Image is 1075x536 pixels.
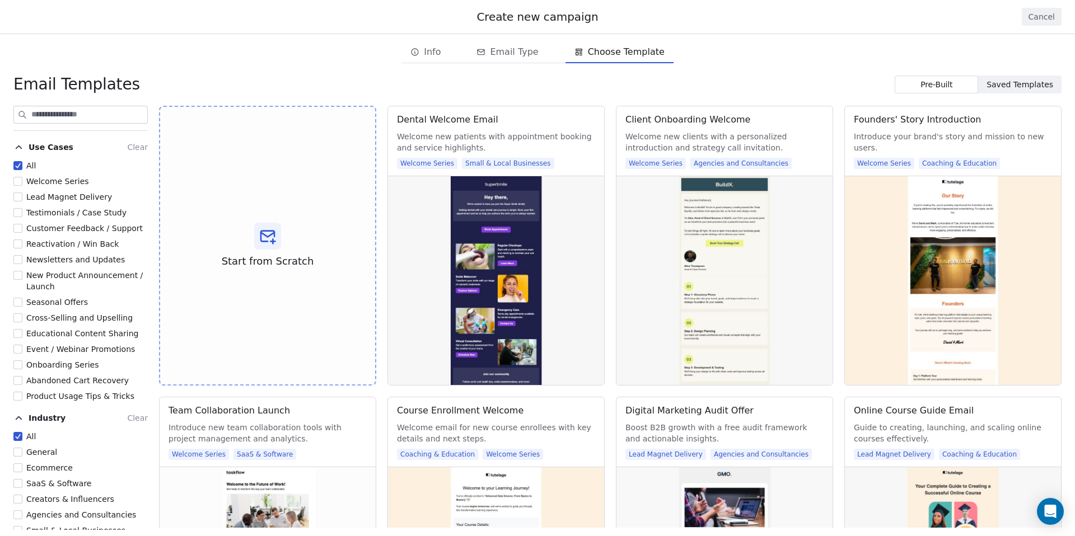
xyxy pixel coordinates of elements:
div: Dental Welcome Email [397,113,498,126]
button: Creators & Influencers [13,493,22,505]
button: Ecommerce [13,462,22,473]
span: Industry [29,412,66,424]
button: Clear [127,140,148,154]
span: Lead Magnet Delivery [854,449,934,460]
button: Cancel [1022,8,1062,26]
div: Online Course Guide Email [854,404,974,417]
button: Seasonal Offers [13,297,22,308]
span: Welcome email for new course enrollees with key details and next steps. [397,422,595,444]
span: Introduce your brand's story and mission to new users. [854,131,1052,153]
button: Event / Webinar Promotions [13,344,22,355]
button: Educational Content Sharing [13,328,22,339]
span: Event / Webinar Promotions [26,345,135,354]
span: Lead Magnet Delivery [26,192,112,201]
button: Newsletters and Updates [13,254,22,265]
span: Start from Scratch [222,254,314,269]
span: Product Usage Tips & Tricks [26,392,134,401]
span: Newsletters and Updates [26,255,125,264]
span: Testimonials / Case Study [26,208,127,217]
span: Boost B2B growth with a free audit framework and actionable insights. [625,422,824,444]
button: All [13,160,22,171]
span: New Product Announcement / Launch [26,271,143,291]
button: Reactivation / Win Back [13,238,22,250]
span: Welcome Series [397,158,457,169]
div: Course Enrollment Welcome [397,404,524,417]
span: Small & Local Businesses [462,158,554,169]
span: Creators & Influencers [26,495,114,504]
span: Customer Feedback / Support [26,224,143,233]
button: Abandoned Cart Recovery [13,375,22,386]
span: Welcome Series [625,158,686,169]
span: Coaching & Education [939,449,1020,460]
span: Seasonal Offers [26,298,88,307]
span: Reactivation / Win Back [26,239,119,248]
span: Welcome Series [169,449,229,460]
div: Create new campaign [13,9,1062,25]
button: Cross-Selling and Upselling [13,312,22,323]
span: Clear [127,143,148,152]
span: Saved Templates [987,79,1053,91]
button: Lead Magnet Delivery [13,191,22,203]
button: Welcome Series [13,176,22,187]
div: Team Collaboration Launch [169,404,290,417]
div: Open Intercom Messenger [1037,498,1064,525]
span: Welcome Series [854,158,914,169]
button: Testimonials / Case Study [13,207,22,218]
span: Info [424,45,441,59]
span: Guide to creating, launching, and scaling online courses effectively. [854,422,1052,444]
span: Agencies and Consultancies [711,449,812,460]
span: Coaching & Education [397,449,478,460]
div: email creation steps [401,41,674,63]
span: Agencies and Consultancies [690,158,792,169]
button: All [13,431,22,442]
div: Use CasesClear [13,160,148,402]
button: Onboarding Series [13,359,22,370]
span: Lead Magnet Delivery [625,449,706,460]
span: SaaS & Software [233,449,296,460]
span: Welcome Series [26,177,89,186]
button: IndustryClear [13,408,148,431]
span: Educational Content Sharing [26,329,139,338]
span: Welcome new clients with a personalized introduction and strategy call invitation. [625,131,824,153]
span: Email Type [490,45,538,59]
button: General [13,446,22,458]
button: Use CasesClear [13,138,148,160]
div: Founders' Story Introduction [854,113,981,126]
span: Coaching & Education [919,158,1000,169]
div: Digital Marketing Audit Offer [625,404,754,417]
span: Email Templates [13,74,140,95]
div: Client Onboarding Welcome [625,113,750,126]
span: Agencies and Consultancies [26,510,136,519]
span: Use Cases [29,142,73,153]
button: New Product Announcement / Launch [13,270,22,281]
span: General [26,448,57,457]
button: Clear [127,411,148,425]
span: All [26,432,36,441]
button: Product Usage Tips & Tricks [13,391,22,402]
span: Clear [127,413,148,422]
span: Welcome new patients with appointment booking and service highlights. [397,131,595,153]
button: Small & Local Businesses [13,525,22,536]
span: Abandoned Cart Recovery [26,376,129,385]
span: Welcome Series [483,449,543,460]
button: Agencies and Consultancies [13,509,22,520]
span: Small & Local Businesses [26,526,125,535]
span: Introduce new team collaboration tools with project management and analytics. [169,422,367,444]
span: SaaS & Software [26,479,91,488]
span: Onboarding Series [26,360,99,369]
span: Ecommerce [26,463,73,472]
button: Customer Feedback / Support [13,223,22,234]
span: All [26,161,36,170]
span: Choose Template [588,45,665,59]
button: SaaS & Software [13,478,22,489]
span: Cross-Selling and Upselling [26,313,133,322]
